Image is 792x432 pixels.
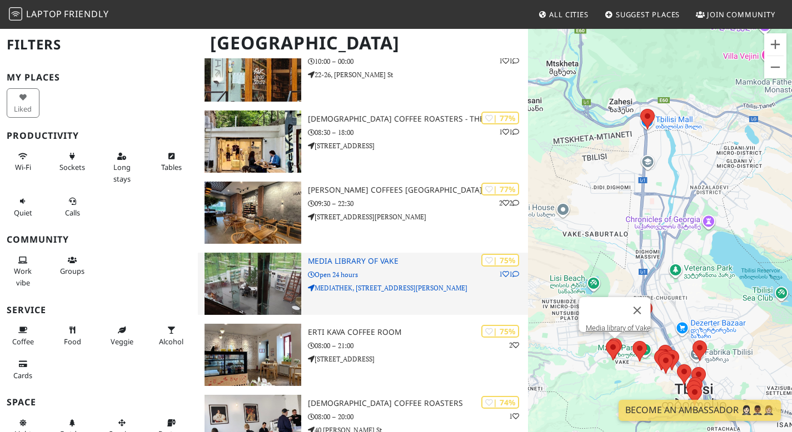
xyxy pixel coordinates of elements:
p: 1 [509,411,519,421]
button: Wi-Fi [7,147,39,177]
p: 08:00 – 21:00 [308,340,528,351]
button: Sockets [56,147,89,177]
button: Tables [155,147,188,177]
span: Coffee [12,336,34,346]
button: Alcohol [155,321,188,350]
span: All Cities [549,9,589,19]
span: Suggest Places [616,9,680,19]
span: Stable Wi-Fi [15,162,31,172]
p: Open 24 hours [308,269,528,280]
p: MEDIATHEK, [STREET_ADDRESS][PERSON_NAME] [308,283,528,293]
span: Power sockets [59,162,85,172]
img: ERTI KAVA Coffee Room [205,324,301,386]
h3: [DEMOGRAPHIC_DATA] Coffee Roasters - The Garage [308,114,528,124]
div: | 75% [481,325,519,338]
a: ERTI KAVA Coffee Room | 75% 2 ERTI KAVA Coffee Room 08:00 – 21:00 [STREET_ADDRESS] [198,324,528,386]
span: Quiet [14,208,32,218]
a: LaptopFriendly LaptopFriendly [9,5,109,24]
button: Zoom in [764,33,786,56]
h1: [GEOGRAPHIC_DATA] [201,28,526,58]
h2: Filters [7,28,191,62]
img: LaptopFriendly [9,7,22,21]
span: Laptop [26,8,62,20]
h3: Media library of Vake [308,257,528,266]
h3: Service [7,305,191,315]
img: Gloria Jeans Coffees Liberty Square [205,182,301,244]
h3: Space [7,397,191,408]
span: Veggie [111,336,133,346]
p: 09:30 – 22:30 [308,198,528,209]
p: 2 [509,340,519,350]
button: Cards [7,355,39,384]
h3: My Places [7,72,191,83]
p: 1 1 [499,127,519,137]
a: Shavi Coffee Roasters - The Garage | 77% 11 [DEMOGRAPHIC_DATA] Coffee Roasters - The Garage 08:30... [198,110,528,173]
h3: ERTI KAVA Coffee Room [308,328,528,337]
button: Veggie [106,321,138,350]
img: Media library of Vake [205,253,301,315]
span: People working [14,266,32,287]
button: Food [56,321,89,350]
div: | 77% [481,112,519,124]
img: Shavi Coffee Roasters - The Garage [205,110,301,173]
button: Quiet [7,192,39,222]
span: Work-friendly tables [161,162,182,172]
span: Long stays [113,162,131,183]
button: Coffee [7,321,39,350]
span: Food [64,336,81,346]
p: 08:30 – 18:00 [308,127,528,138]
a: All Cities [534,4,593,24]
span: Alcohol [159,336,183,346]
p: 08:00 – 20:00 [308,411,528,422]
p: [STREET_ADDRESS][PERSON_NAME] [308,212,528,222]
h3: [DEMOGRAPHIC_DATA] Coffee Roasters [308,399,528,408]
span: Credit cards [13,370,32,380]
button: Calls [56,192,89,222]
a: Suggest Places [600,4,685,24]
h3: Productivity [7,130,191,141]
p: 1 1 [499,269,519,279]
a: Media library of Vake [585,324,650,332]
span: Friendly [64,8,108,20]
div: | 75% [481,254,519,267]
button: Long stays [106,147,138,188]
div: | 74% [481,396,519,409]
span: Join Community [707,9,775,19]
h3: [PERSON_NAME] Coffees [GEOGRAPHIC_DATA] [308,185,528,195]
span: Group tables [60,266,84,276]
h3: Community [7,234,191,245]
span: Video/audio calls [65,208,80,218]
a: Media library of Vake | 75% 11 Media library of Vake Open 24 hours MEDIATHEK, [STREET_ADDRESS][PE... [198,253,528,315]
p: 22-26, [PERSON_NAME] St [308,69,528,80]
p: 2 2 [499,198,519,208]
a: Join Community [691,4,780,24]
p: [STREET_ADDRESS] [308,354,528,364]
button: Groups [56,251,89,280]
button: Zoom out [764,56,786,78]
a: Gloria Jeans Coffees Liberty Square | 77% 22 [PERSON_NAME] Coffees [GEOGRAPHIC_DATA] 09:30 – 22:3... [198,182,528,244]
p: [STREET_ADDRESS] [308,140,528,151]
button: Work vibe [7,251,39,292]
div: | 77% [481,183,519,195]
button: Close [624,297,650,324]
